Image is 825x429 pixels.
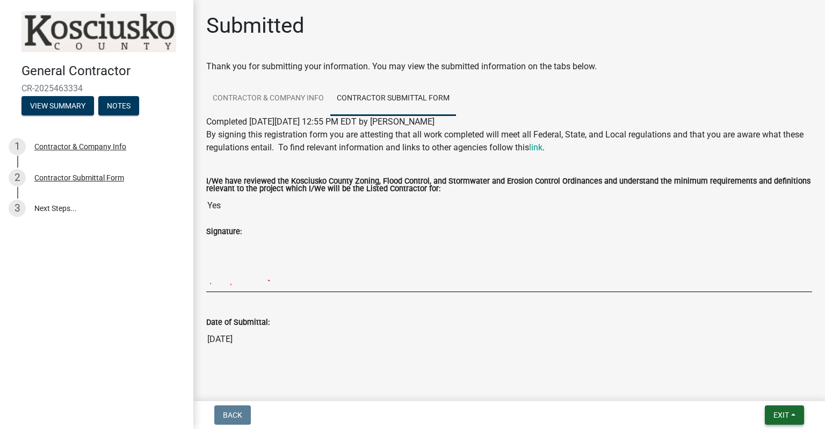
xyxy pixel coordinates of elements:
a: Contractor Submittal Form [330,82,456,116]
button: Notes [98,96,139,115]
img: AC8PgECBAgQIECAAAECBAgQINALCDT9DjwBAQIECBAgQIAAAQIECBAgsLiAQLP4AXh9AgQIECBAgAABAgQIECBAoBcQaPodeA... [206,238,624,292]
label: Signature: [206,228,242,236]
button: View Summary [21,96,94,115]
div: 1 [9,138,26,155]
wm-modal-confirm: Notes [98,102,139,111]
span: Back [223,411,242,419]
span: CR-2025463334 [21,83,172,93]
label: I/We have reviewed the Kosciusko County Zoning, Flood Control, and Stormwater and Erosion Control... [206,178,812,193]
div: Thank you for submitting your information. You may view the submitted information on the tabs below. [206,60,812,73]
div: 2 [9,169,26,186]
a: Contractor & Company Info [206,82,330,116]
span: Exit [773,411,789,419]
div: 3 [9,200,26,217]
a: link [529,142,542,152]
div: Contractor Submittal Form [34,174,124,181]
span: Completed [DATE][DATE] 12:55 PM EDT by [PERSON_NAME] [206,117,435,127]
h4: General Contractor [21,63,185,79]
h1: Submitted [206,13,305,39]
button: Back [214,405,251,425]
button: Exit [765,405,804,425]
img: Kosciusko County, Indiana [21,11,176,52]
wm-modal-confirm: Summary [21,102,94,111]
p: By signing this registration form you are attesting that all work completed will meet all Federal... [206,128,812,154]
div: Contractor & Company Info [34,143,126,150]
label: Date of Submittal: [206,319,270,326]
